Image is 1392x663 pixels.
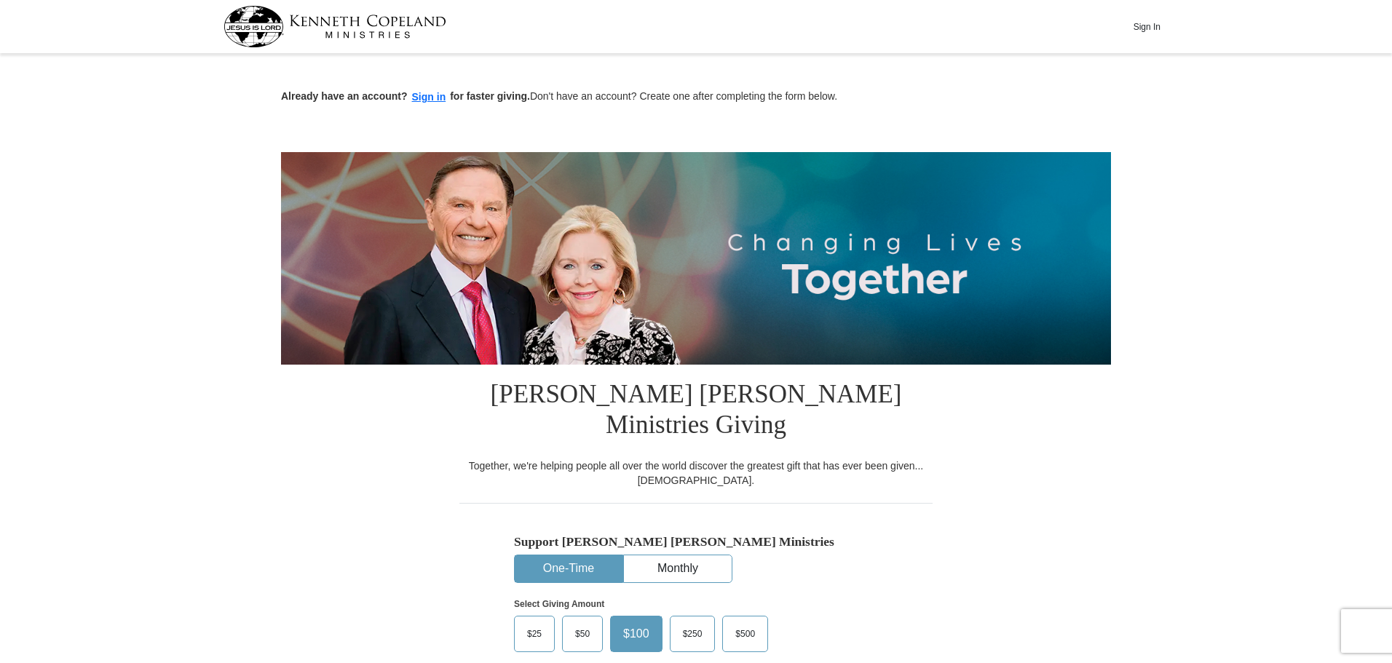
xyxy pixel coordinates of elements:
[624,555,732,582] button: Monthly
[224,6,446,47] img: kcm-header-logo.svg
[520,623,549,645] span: $25
[728,623,762,645] span: $500
[459,365,933,458] h1: [PERSON_NAME] [PERSON_NAME] Ministries Giving
[676,623,710,645] span: $250
[281,89,1111,106] p: Don't have an account? Create one after completing the form below.
[1125,15,1168,38] button: Sign In
[281,90,530,102] strong: Already have an account? for faster giving.
[514,534,878,549] h5: Support [PERSON_NAME] [PERSON_NAME] Ministries
[616,623,657,645] span: $100
[515,555,622,582] button: One-Time
[408,89,451,106] button: Sign in
[514,599,604,609] strong: Select Giving Amount
[568,623,597,645] span: $50
[459,458,933,488] div: Together, we're helping people all over the world discover the greatest gift that has ever been g...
